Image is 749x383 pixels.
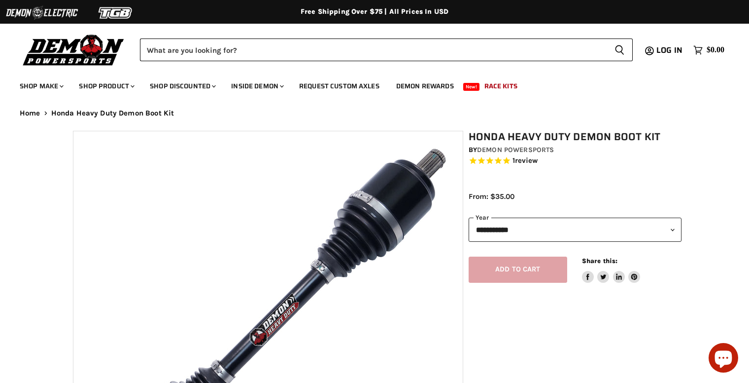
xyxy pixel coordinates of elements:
[656,44,682,56] span: Log in
[477,146,554,154] a: Demon Powersports
[389,76,461,96] a: Demon Rewards
[469,192,514,201] span: From: $35.00
[582,257,641,283] aside: Share this:
[469,131,681,143] h1: Honda Heavy Duty Demon Boot Kit
[652,46,688,55] a: Log in
[477,76,525,96] a: Race Kits
[582,257,617,265] span: Share this:
[5,3,79,22] img: Demon Electric Logo 2
[12,76,69,96] a: Shop Make
[20,32,128,67] img: Demon Powersports
[71,76,140,96] a: Shop Product
[20,109,40,117] a: Home
[707,45,724,55] span: $0.00
[688,43,729,57] a: $0.00
[512,156,538,165] span: 1 reviews
[140,38,607,61] input: Search
[12,72,722,96] ul: Main menu
[140,38,633,61] form: Product
[292,76,387,96] a: Request Custom Axles
[469,145,681,155] div: by
[142,76,222,96] a: Shop Discounted
[706,343,741,375] inbox-online-store-chat: Shopify online store chat
[79,3,153,22] img: TGB Logo 2
[463,83,480,91] span: New!
[224,76,290,96] a: Inside Demon
[469,218,681,242] select: year
[51,109,174,117] span: Honda Heavy Duty Demon Boot Kit
[607,38,633,61] button: Search
[469,156,681,166] span: Rated 5.0 out of 5 stars 1 reviews
[515,156,538,165] span: review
